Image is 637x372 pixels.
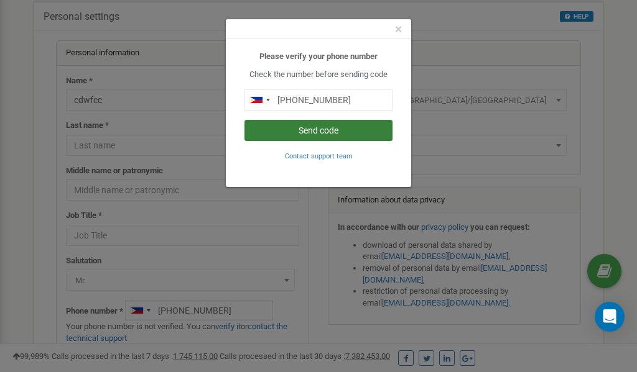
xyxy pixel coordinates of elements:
[395,23,402,36] button: Close
[244,89,393,111] input: 0905 123 4567
[245,90,274,110] div: Telephone country code
[595,302,625,332] div: Open Intercom Messenger
[395,22,402,37] span: ×
[244,69,393,81] p: Check the number before sending code
[244,120,393,141] button: Send code
[285,152,353,160] small: Contact support team
[259,52,378,61] b: Please verify your phone number
[285,151,353,160] a: Contact support team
